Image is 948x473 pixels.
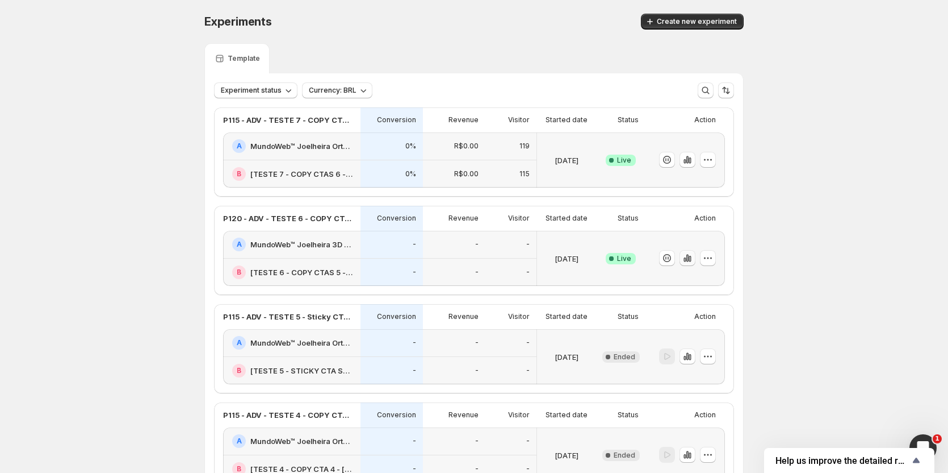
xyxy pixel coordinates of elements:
[448,410,479,420] p: Revenue
[555,351,578,363] p: [DATE]
[508,312,530,321] p: Visitor
[546,115,588,125] p: Started date
[250,239,354,250] h2: MundoWeb™ Joelheira 3D de Cobre CopperFlex - A4
[508,214,530,223] p: Visitor
[228,54,260,63] p: Template
[237,142,242,151] h2: A
[617,156,631,165] span: Live
[250,140,354,152] h2: MundoWeb™ Joelheira Ortopédica De Cobre CopperFlex - A3
[413,240,416,249] p: -
[641,14,744,30] button: Create new experiment
[377,214,416,223] p: Conversion
[377,115,416,125] p: Conversion
[214,82,297,98] button: Experiment status
[448,214,479,223] p: Revenue
[250,337,354,348] h2: MundoWeb™ Joelheira Ortopédica De Cobre CopperFlex - A3
[614,352,635,362] span: Ended
[526,268,530,277] p: -
[519,169,530,179] p: 115
[618,410,639,420] p: Status
[223,114,354,126] p: P115 - ADV - TESTE 7 - COPY CTA 6 - [DATE] 11:51:21
[475,338,479,347] p: -
[237,437,242,446] h2: A
[475,240,479,249] p: -
[237,169,241,179] h2: B
[250,267,354,278] h2: [TESTE 6 - COPY CTAS 5 - [DATE]] MundoWeb™ Joelheira 3D de Cobre CopperFlex - A4
[519,142,530,151] p: 119
[555,450,578,461] p: [DATE]
[223,213,354,224] p: P120 - ADV - TESTE 6 - COPY CTA 5 - [DATE] 11:38:13
[204,15,272,28] span: Experiments
[508,115,530,125] p: Visitor
[933,434,942,443] span: 1
[413,437,416,446] p: -
[309,86,356,95] span: Currency: BRL
[694,214,716,223] p: Action
[526,366,530,375] p: -
[618,312,639,321] p: Status
[775,454,923,467] button: Show survey - Help us improve the detailed report for A/B campaigns
[454,142,479,151] p: R$0.00
[237,240,242,249] h2: A
[475,268,479,277] p: -
[555,155,578,166] p: [DATE]
[413,338,416,347] p: -
[250,435,354,447] h2: MundoWeb™ Joelheira Ortopédica De Cobre CopperFlex - A3
[223,311,354,322] p: P115 - ADV - TESTE 5 - Sticky CTA Sem Escassez - [DATE] 17:40:40
[555,253,578,264] p: [DATE]
[694,312,716,321] p: Action
[377,312,416,321] p: Conversion
[526,437,530,446] p: -
[377,410,416,420] p: Conversion
[694,410,716,420] p: Action
[302,82,372,98] button: Currency: BRL
[448,312,479,321] p: Revenue
[413,366,416,375] p: -
[475,437,479,446] p: -
[454,169,479,179] p: R$0.00
[614,451,635,460] span: Ended
[618,214,639,223] p: Status
[250,365,354,376] h2: [TESTE 5 - STICKY CTA SEM ESCASSEZ - [DATE]] MundoWeb™ Joelheira Ortopédica De Cobre CopperFlex - A3
[237,268,241,277] h2: B
[448,115,479,125] p: Revenue
[546,410,588,420] p: Started date
[405,169,416,179] p: 0%
[546,312,588,321] p: Started date
[413,268,416,277] p: -
[657,17,737,26] span: Create new experiment
[775,455,909,466] span: Help us improve the detailed report for A/B campaigns
[405,142,416,151] p: 0%
[221,86,282,95] span: Experiment status
[617,254,631,263] span: Live
[546,214,588,223] p: Started date
[526,240,530,249] p: -
[237,338,242,347] h2: A
[223,409,354,421] p: P115 - ADV - TESTE 4 - COPY CTA 4 - [DATE] 20:50:42
[909,434,937,462] iframe: Intercom live chat
[694,115,716,125] p: Action
[250,168,354,180] h2: [TESTE 7 - COPY CTAS 6 - [DATE]] MundoWeb™ Joelheira Ortopédica De Cobre CopperFlex - A3
[526,338,530,347] p: -
[508,410,530,420] p: Visitor
[718,82,734,98] button: Sort the results
[475,366,479,375] p: -
[237,366,241,375] h2: B
[618,115,639,125] p: Status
